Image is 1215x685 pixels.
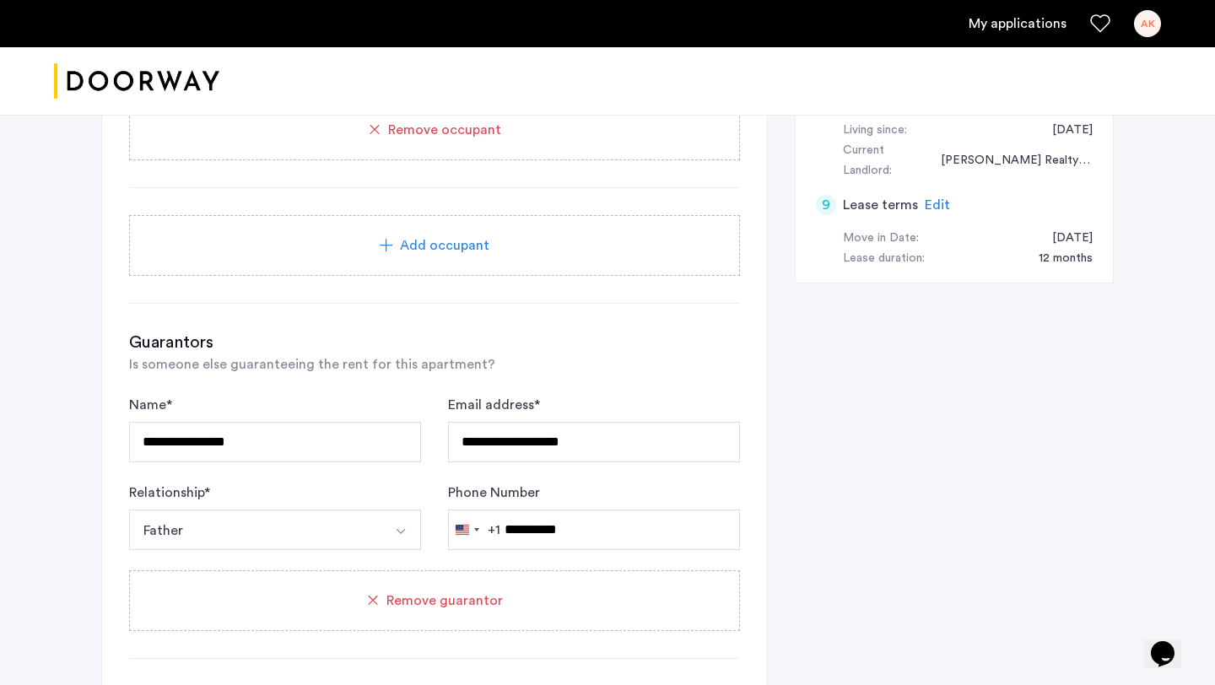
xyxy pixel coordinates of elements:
button: Select option [381,510,421,550]
a: Cazamio logo [54,50,219,113]
h3: Guarantors [129,331,740,354]
div: AK [1134,10,1161,37]
div: William Penn Realty Group [924,151,1093,171]
a: Favorites [1090,13,1110,34]
label: Name * [129,395,172,415]
div: 9 [816,195,836,215]
img: arrow [394,525,408,538]
a: My application [969,13,1066,34]
div: Current Landlord: [843,141,924,181]
label: Relationship * [129,483,210,503]
button: Select option [129,510,381,550]
div: 12/06/2023 [1035,121,1093,141]
label: Phone Number [448,483,540,503]
iframe: chat widget [1144,618,1198,668]
div: 09/01/2025 [1035,229,1093,249]
div: 12 months [1022,249,1093,269]
div: Lease duration: [843,249,925,269]
label: Email address * [448,395,540,415]
h5: Lease terms [843,195,918,215]
img: logo [54,50,219,113]
button: Selected country [449,510,500,549]
span: Remove guarantor [386,591,503,611]
span: Add occupant [400,235,489,256]
span: Edit [925,198,950,212]
div: Living since: [843,121,907,141]
div: Move in Date: [843,229,919,249]
div: +1 [488,520,500,540]
span: Remove occupant [388,120,501,140]
span: Is someone else guaranteeing the rent for this apartment? [129,358,495,371]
